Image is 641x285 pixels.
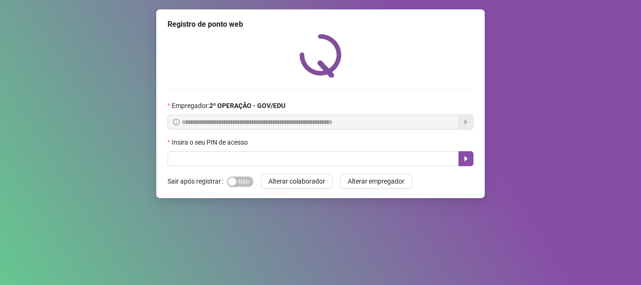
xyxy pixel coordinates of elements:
[173,119,180,125] span: info-circle
[168,137,254,147] label: Insira o seu PIN de acesso
[209,102,285,109] strong: 2º OPERAÇÃO - GOV/EDU
[168,174,227,189] label: Sair após registrar
[261,174,333,189] button: Alterar colaborador
[268,176,325,186] span: Alterar colaborador
[340,174,412,189] button: Alterar empregador
[168,19,473,30] div: Registro de ponto web
[172,100,285,111] span: Empregador :
[348,176,404,186] span: Alterar empregador
[299,34,342,77] img: QRPoint
[462,155,470,162] span: caret-right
